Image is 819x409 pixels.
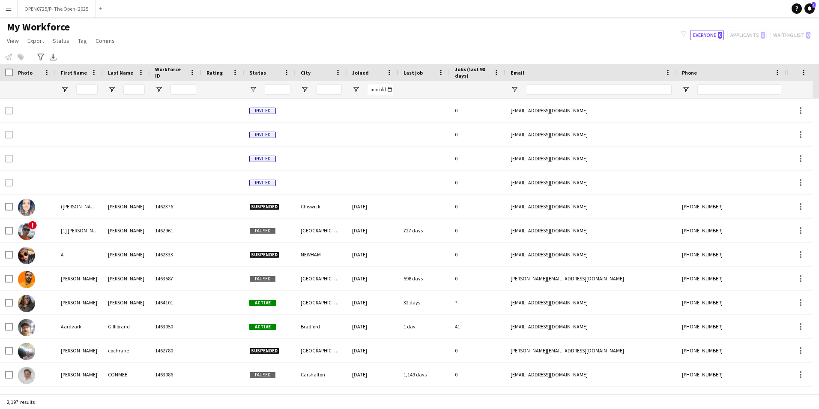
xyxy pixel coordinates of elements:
div: 0 [450,99,505,122]
span: Active [249,300,276,306]
span: Invited [249,132,276,138]
span: Photo [18,69,33,76]
button: Open Filter Menu [249,86,257,93]
span: Invited [249,180,276,186]
div: [1] [PERSON_NAME] [56,219,103,242]
input: Row Selection is disabled for this row (unchecked) [5,155,13,162]
button: OPEN0725/P- The Open- 2025 [18,0,96,17]
input: Phone Filter Input [697,84,781,95]
div: [EMAIL_ADDRESS][DOMAIN_NAME] [505,147,677,170]
div: NEWHAM [296,243,347,266]
div: 0 [450,267,505,290]
span: Status [53,37,69,45]
input: Row Selection is disabled for this row (unchecked) [5,179,13,186]
a: Status [49,35,73,46]
div: [PHONE_NUMBER] [677,219,786,242]
input: Email Filter Input [526,84,672,95]
div: 1463050 [150,315,201,338]
div: [DATE] [347,195,398,218]
div: ([PERSON_NAME]) [PERSON_NAME] [56,195,103,218]
span: ! [28,221,37,229]
div: [GEOGRAPHIC_DATA] [296,291,347,314]
div: [DATE] [347,267,398,290]
span: Paused [249,372,276,378]
div: [PHONE_NUMBER] [677,291,786,314]
div: [PHONE_NUMBER] [677,339,786,362]
div: 41 [450,315,505,338]
div: [DATE] [347,315,398,338]
div: 1462961 [150,219,201,242]
button: Open Filter Menu [155,86,163,93]
span: Last job [404,69,423,76]
div: 0 [450,195,505,218]
div: 598 days [398,267,450,290]
span: Suspended [249,204,279,210]
input: Row Selection is disabled for this row (unchecked) [5,131,13,138]
input: Status Filter Input [265,84,290,95]
div: Bradford [296,315,347,338]
span: Joined [352,69,369,76]
div: [PERSON_NAME] [103,219,150,242]
div: [PERSON_NAME][EMAIL_ADDRESS][DOMAIN_NAME] [505,339,677,362]
div: [EMAIL_ADDRESS][DOMAIN_NAME] [505,171,677,194]
div: [PHONE_NUMBER] [677,267,786,290]
button: Open Filter Menu [108,86,116,93]
span: Rating [206,69,223,76]
div: [PERSON_NAME] [56,267,103,290]
app-action-btn: Advanced filters [36,52,46,62]
span: Invited [249,156,276,162]
div: [EMAIL_ADDRESS][DOMAIN_NAME] [505,363,677,386]
div: [PERSON_NAME] [103,243,150,266]
div: [PERSON_NAME] [103,267,150,290]
a: Export [24,35,48,46]
a: Tag [75,35,90,46]
span: Status [249,69,266,76]
button: Open Filter Menu [352,86,360,93]
span: Suspended [249,348,279,354]
span: Invited [249,108,276,114]
div: [DATE] [347,291,398,314]
img: (Sarah) Natasha Mortimer [18,199,35,216]
app-action-btn: Export XLSX [48,52,58,62]
div: 7 [450,291,505,314]
img: A SHAKIL [18,247,35,264]
div: [PHONE_NUMBER] [677,195,786,218]
div: [PHONE_NUMBER] [677,315,786,338]
button: Open Filter Menu [61,86,69,93]
div: [DATE] [347,219,398,242]
img: aaron cochrane [18,343,35,360]
span: View [7,37,19,45]
span: Export [27,37,44,45]
div: cochrane [103,339,150,362]
span: Comms [96,37,115,45]
div: [GEOGRAPHIC_DATA] [296,267,347,290]
input: Joined Filter Input [368,84,393,95]
span: Tag [78,37,87,45]
input: First Name Filter Input [76,84,98,95]
input: Row Selection is disabled for this row (unchecked) [5,107,13,114]
div: 1 day [398,315,450,338]
a: Comms [92,35,118,46]
div: Aardvark [56,315,103,338]
div: 0 [450,219,505,242]
div: [PERSON_NAME] [56,339,103,362]
div: [EMAIL_ADDRESS][DOMAIN_NAME] [505,195,677,218]
div: 1463587 [150,267,201,290]
div: [GEOGRAPHIC_DATA] [296,219,347,242]
div: 0 [450,147,505,170]
div: 1463086 [150,363,201,386]
div: Carshalton [296,363,347,386]
div: [EMAIL_ADDRESS][DOMAIN_NAME] [505,243,677,266]
div: 1462376 [150,195,201,218]
div: 1464101 [150,291,201,314]
span: City [301,69,311,76]
div: 0 [450,243,505,266]
a: 1 [804,3,815,14]
span: 1 [812,2,816,8]
span: Paused [249,228,276,234]
div: [GEOGRAPHIC_DATA] [296,339,347,362]
div: [EMAIL_ADDRESS][DOMAIN_NAME] [505,315,677,338]
div: CONMEE [103,363,150,386]
div: [DATE] [347,243,398,266]
div: Chiswick [296,195,347,218]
